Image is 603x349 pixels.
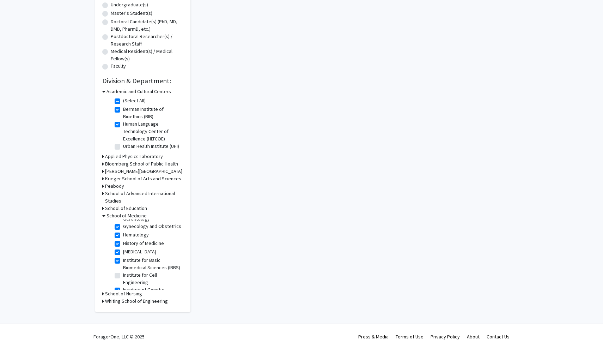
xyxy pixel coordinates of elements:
[123,143,179,150] label: Urban Health Institute (UHI)
[111,48,183,62] label: Medical Resident(s) / Medical Fellow(s)
[123,223,181,230] label: Gynecology and Obstetrics
[111,10,152,17] label: Master's Student(s)
[111,62,126,70] label: Faculty
[123,97,146,104] label: (Select All)
[396,333,424,340] a: Terms of Use
[123,120,182,143] label: Human Language Technology Center of Excellence (HLTCOE)
[123,248,156,255] label: [MEDICAL_DATA]
[106,88,171,95] h3: Academic and Cultural Centers
[105,190,183,205] h3: School of Advanced International Studies
[105,168,182,175] h3: [PERSON_NAME][GEOGRAPHIC_DATA]
[105,182,124,190] h3: Peabody
[123,106,182,120] label: Berman Institute of Bioethics (BIB)
[123,257,182,271] label: Institute for Basic Biomedical Sciences (IBBS)
[111,33,183,48] label: Postdoctoral Researcher(s) / Research Staff
[467,333,480,340] a: About
[105,160,178,168] h3: Bloomberg School of Public Health
[111,18,183,33] label: Doctoral Candidate(s) (PhD, MD, DMD, PharmD, etc.)
[105,297,168,305] h3: Whiting School of Engineering
[123,271,182,286] label: Institute for Cell Engineering
[105,175,181,182] h3: Krieger School of Arts and Sciences
[123,286,182,301] label: Institute of Genetic Medicine, [PERSON_NAME]
[106,212,147,219] h3: School of Medicine
[358,333,389,340] a: Press & Media
[105,290,142,297] h3: School of Nursing
[487,333,510,340] a: Contact Us
[105,205,147,212] h3: School of Education
[431,333,460,340] a: Privacy Policy
[111,1,148,8] label: Undergraduate(s)
[93,324,145,349] div: ForagerOne, LLC © 2025
[123,240,164,247] label: History of Medicine
[5,317,30,344] iframe: Chat
[102,77,183,85] h2: Division & Department:
[105,153,163,160] h3: Applied Physics Laboratory
[123,231,149,239] label: Hematology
